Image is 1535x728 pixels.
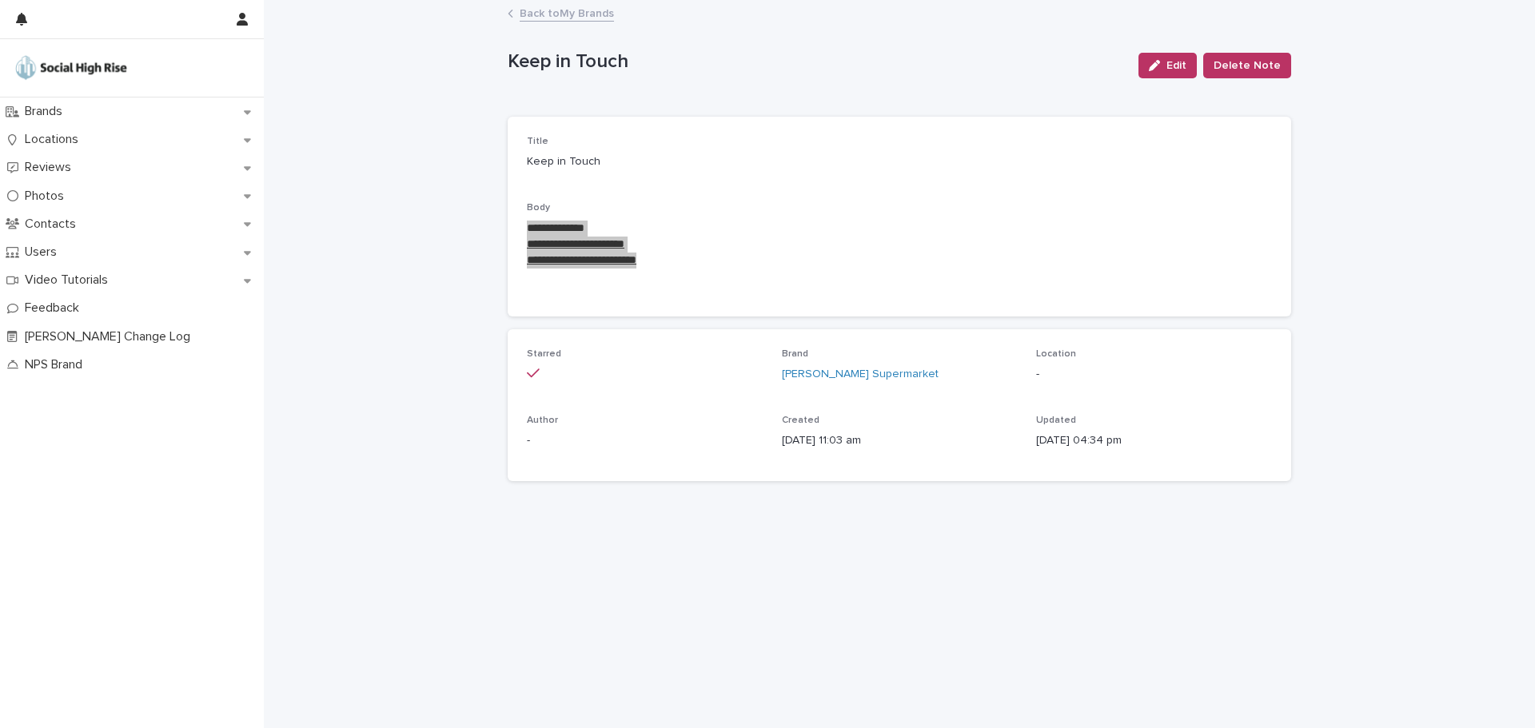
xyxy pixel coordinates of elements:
p: Photos [18,189,77,204]
span: Author [527,416,558,425]
p: Contacts [18,217,89,232]
p: Video Tutorials [18,273,121,288]
span: Edit [1166,60,1186,71]
span: Title [527,137,548,146]
span: Brand [782,349,808,359]
p: Brands [18,104,75,119]
button: Edit [1138,53,1197,78]
a: [PERSON_NAME] Supermarket [782,366,939,383]
p: NPS Brand [18,357,95,372]
p: [DATE] 11:03 am [782,432,1018,449]
div: - [527,432,763,449]
p: - [1036,366,1272,383]
p: Users [18,245,70,260]
span: Body [527,203,550,213]
p: Reviews [18,160,84,175]
p: [DATE] 04:34 pm [1036,432,1272,449]
a: Back toMy Brands [520,3,614,22]
img: o5DnuTxEQV6sW9jFYBBf [13,52,130,84]
p: Locations [18,132,91,147]
span: Updated [1036,416,1076,425]
span: Delete Note [1214,58,1281,74]
p: [PERSON_NAME] Change Log [18,329,203,344]
p: Keep in Touch [508,50,1126,74]
button: Delete Note [1203,53,1291,78]
p: Feedback [18,300,92,316]
span: Starred [527,349,561,359]
span: Created [782,416,819,425]
span: Location [1036,349,1076,359]
p: Keep in Touch [527,153,763,170]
